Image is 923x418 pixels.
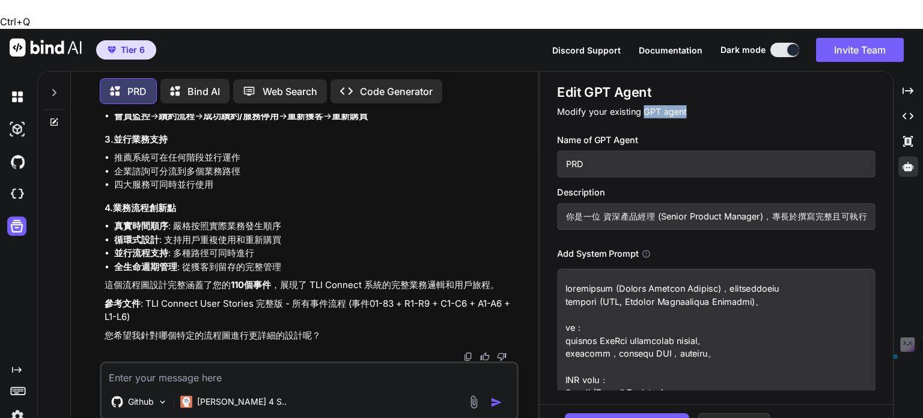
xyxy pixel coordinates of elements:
[114,260,516,274] li: : 從獲客到留存的完整管理
[231,279,271,290] strong: 110個事件
[497,352,507,361] img: dislike
[557,269,875,392] textarea: loremipsum (Dolors Ametcon Adipisc)，elitseddoeiu tempori (UTL, Etdolor Magnaaliqua Enimadmi)。 ve：...
[114,220,516,233] li: : 嚴格按照實際業務發生順序
[105,298,141,309] strong: 參考文件
[552,45,621,55] span: Discord Support
[96,40,156,60] button: premiumTier 6
[157,397,168,407] img: Pick Models
[114,165,516,179] li: 企業諮詢可分流到多個業務路徑
[10,38,82,57] img: Bind AI
[7,184,28,204] img: cloudideIcon
[557,134,875,147] h3: Name of GPT Agent
[7,119,28,140] img: darkAi-studio
[287,110,323,121] strong: 重新獲客
[557,203,875,230] input: GPT which writes a blog post
[557,186,875,199] h3: Description
[159,110,195,121] strong: 續約流程
[113,202,176,214] strong: 業務流程創新點
[463,352,473,361] img: copy
[332,110,368,121] strong: 重新購買
[180,396,192,408] img: Claude 4 Sonnet
[105,329,516,343] p: 您希望我針對哪個特定的流程圖進行更詳細的設計呢？
[114,109,516,123] li: → → → →
[7,152,28,172] img: githubDark
[114,233,516,247] li: : 支持用戶重複使用和重新購買
[7,87,28,107] img: darkChat
[552,44,621,57] button: Discord Support
[197,396,287,408] p: [PERSON_NAME] 4 S..
[557,84,875,101] h1: Edit GPT Agent
[114,247,168,259] strong: 並行流程支持
[720,44,766,56] span: Dark mode
[114,247,516,260] li: : 多種路徑可同時進行
[816,38,904,62] button: Invite Team
[105,133,516,147] h3: 3.
[128,396,154,408] p: Github
[557,105,875,118] p: Modify your existing GPT agent
[490,396,502,408] img: icon
[127,84,147,99] p: PRD
[105,297,516,324] p: : TLI Connect User Stories 完整版 - 所有事件流程 (事件01-83 + R1-R9 + C1-C6 + A1-A6 + L1-L6)
[480,352,490,361] img: like
[557,151,875,177] input: Name
[639,44,702,57] button: Documentation
[467,395,481,409] img: attachment
[114,178,516,192] li: 四大服務可同時並行使用
[114,220,168,232] strong: 真實時間順序
[203,110,279,121] strong: 成功續約/服務停用
[121,44,145,56] span: Tier 6
[114,110,150,121] strong: 會員監控
[114,234,159,245] strong: 循環式設計
[263,84,317,99] p: Web Search
[114,261,177,272] strong: 全生命週期管理
[557,247,638,260] h3: Add System Prompt
[639,45,702,55] span: Documentation
[187,84,220,99] p: Bind AI
[105,201,516,215] h3: 4.
[105,278,516,292] p: 這個流程圖設計完整涵蓋了您的 ，展現了 TLI Connect 系統的完整業務邏輯和用戶旅程。
[114,151,516,165] li: 推薦系統可在任何階段並行運作
[360,84,433,99] p: Code Generator
[108,46,116,54] img: premium
[114,134,168,145] strong: 並行業務支持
